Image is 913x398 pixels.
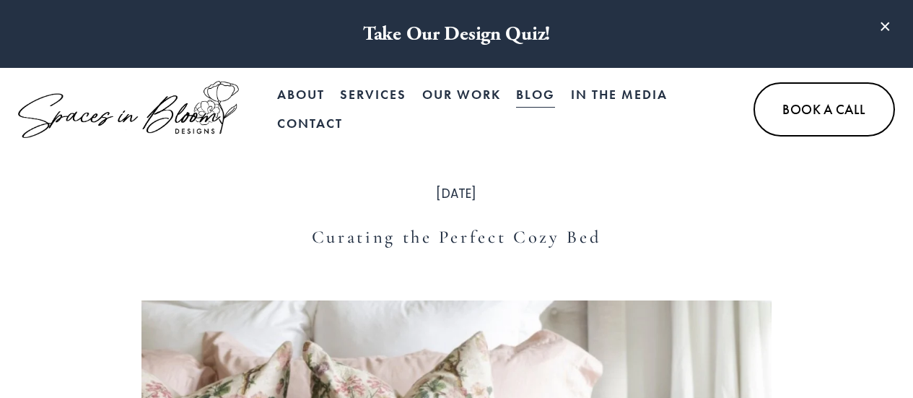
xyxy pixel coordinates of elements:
[516,81,555,110] a: Blog
[753,82,894,137] a: Book A Call
[340,81,406,110] a: Services
[18,81,238,138] img: Spaces in Bloom Designs
[277,109,343,138] a: Contact
[277,81,325,110] a: About
[571,81,668,110] a: In the Media
[436,185,476,202] span: [DATE]
[422,81,501,110] a: Our Work
[141,225,772,249] h1: Curating the Perfect Cozy Bed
